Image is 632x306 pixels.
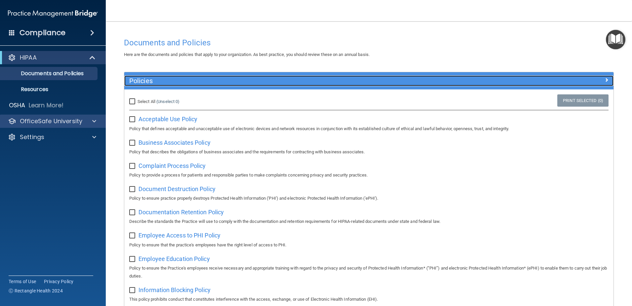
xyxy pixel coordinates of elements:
[9,287,63,294] span: Ⓒ Rectangle Health 2024
[138,232,220,239] span: Employee Access to PHI Policy
[129,218,609,226] p: Describe the standards the Practice will use to comply with the documentation and retention requi...
[138,286,211,293] span: Information Blocking Policy
[129,148,609,156] p: Policy that describes the obligations of business associates and the requirements for contracting...
[20,117,82,125] p: OfficeSafe University
[8,54,96,62] a: HIPAA
[8,117,96,125] a: OfficeSafe University
[20,133,44,141] p: Settings
[138,99,155,104] span: Select All
[138,255,210,262] span: Employee Education Policy
[129,77,486,84] h5: Policies
[518,259,624,285] iframe: Drift Widget Chat Controller
[138,209,224,216] span: Documentation Retention Policy
[129,99,137,104] input: Select All (Unselect 0)
[44,278,74,285] a: Privacy Policy
[138,162,206,169] span: Complaint Process Policy
[129,171,609,179] p: Policy to provide a process for patients and responsible parties to make complaints concerning pr...
[129,241,609,249] p: Policy to ensure that the practice's employees have the right level of access to PHI.
[8,133,96,141] a: Settings
[8,7,98,20] img: PMB logo
[138,139,211,146] span: Business Associates Policy
[138,185,216,192] span: Document Destruction Policy
[129,76,609,86] a: Policies
[20,28,65,37] h4: Compliance
[4,86,95,93] p: Resources
[156,99,179,104] a: (Unselect 0)
[129,264,609,280] p: Policy to ensure the Practice's employees receive necessary and appropriate training with regard ...
[606,30,625,49] button: Open Resource Center
[20,54,37,62] p: HIPAA
[29,101,64,109] p: Learn More!
[129,125,609,133] p: Policy that defines acceptable and unacceptable use of electronic devices and network resources i...
[124,38,614,47] h4: Documents and Policies
[124,52,370,57] span: Here are the documents and policies that apply to your organization. As best practice, you should...
[557,94,609,107] a: Print Selected (0)
[9,278,36,285] a: Terms of Use
[9,101,25,109] p: OSHA
[4,70,95,77] p: Documents and Policies
[129,295,609,303] p: This policy prohibits conduct that constitutes interference with the access, exchange, or use of ...
[138,116,197,123] span: Acceptable Use Policy
[129,194,609,202] p: Policy to ensure practice properly destroys Protected Health Information ('PHI') and electronic P...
